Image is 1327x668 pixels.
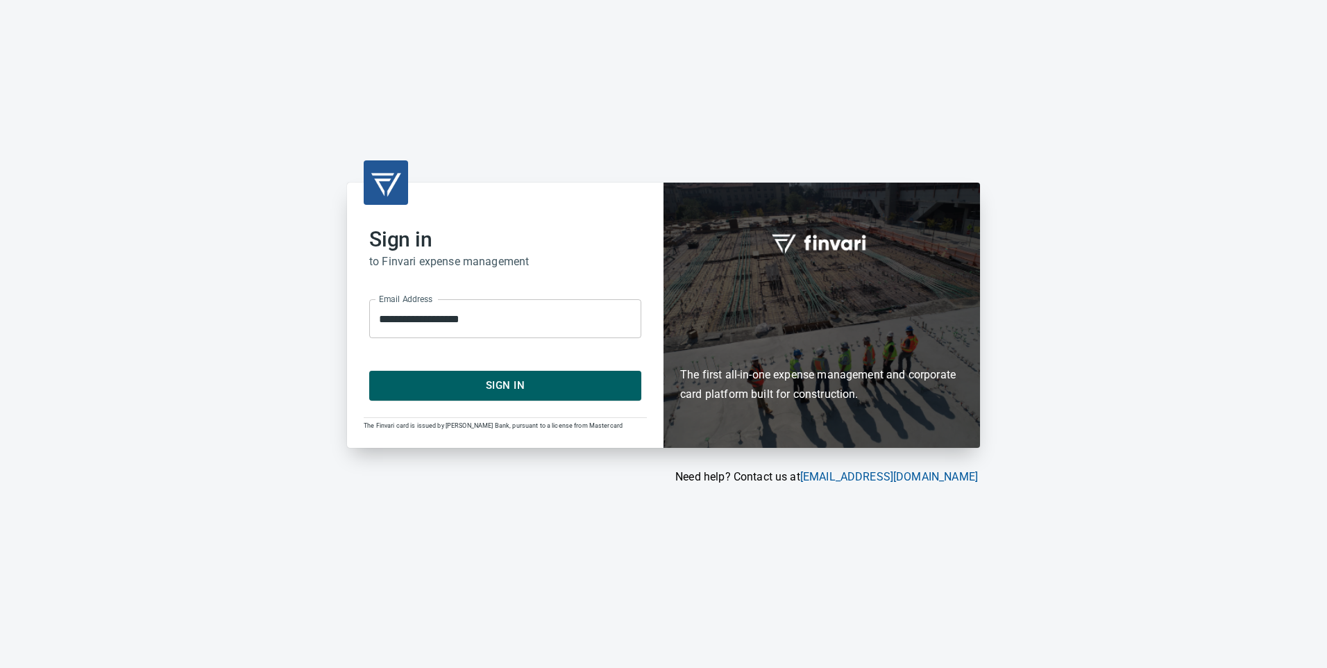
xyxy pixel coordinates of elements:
a: [EMAIL_ADDRESS][DOMAIN_NAME] [800,470,978,483]
h2: Sign in [369,227,641,252]
span: Sign In [384,376,626,394]
div: Finvari [663,183,980,447]
h6: to Finvari expense management [369,252,641,272]
h6: The first all-in-one expense management and corporate card platform built for construction. [680,285,963,404]
img: fullword_logo_white.png [770,226,874,258]
p: Need help? Contact us at [347,469,978,485]
button: Sign In [369,371,641,400]
img: transparent_logo.png [369,166,403,199]
span: The Finvari card is issued by [PERSON_NAME] Bank, pursuant to a license from Mastercard [364,422,623,429]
